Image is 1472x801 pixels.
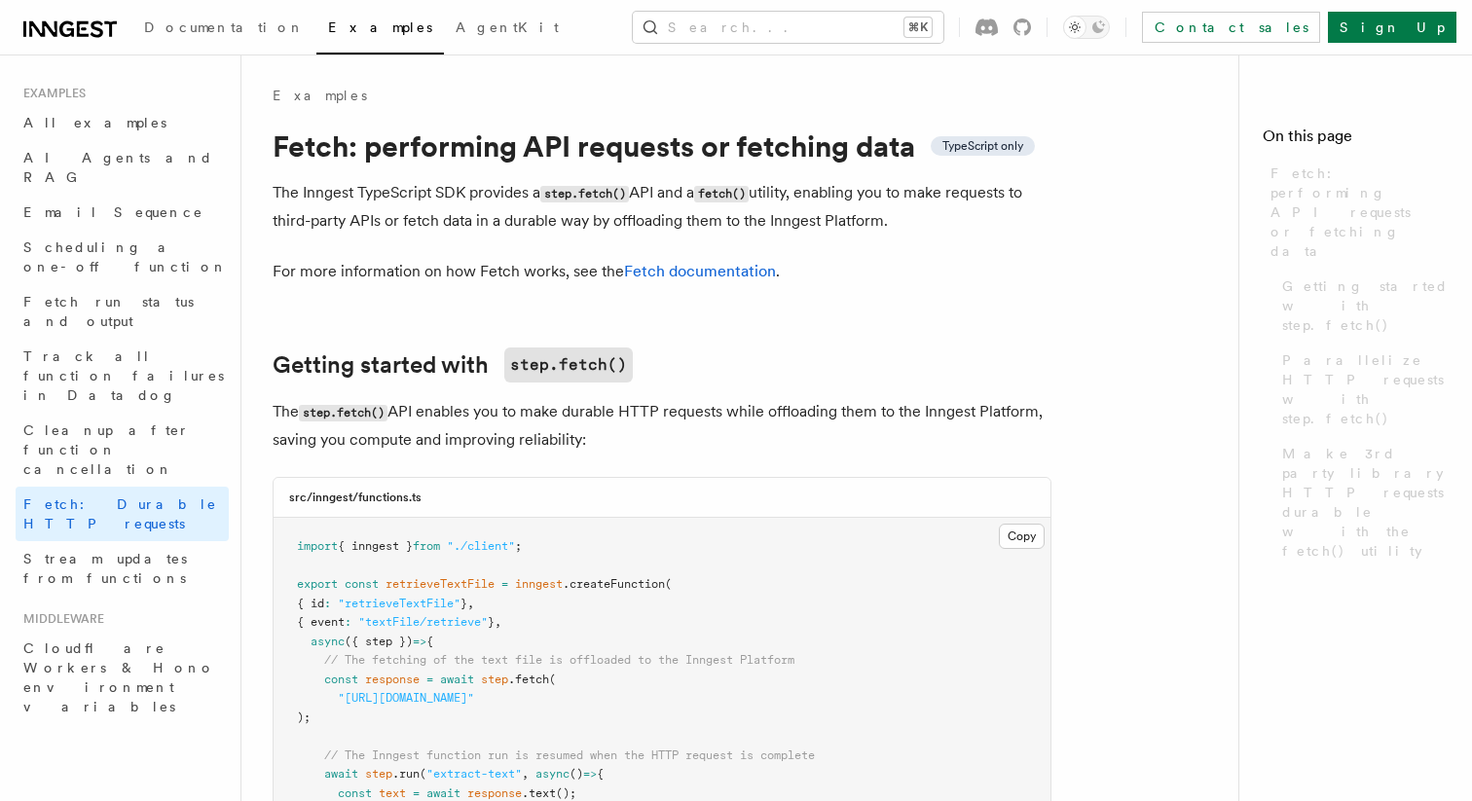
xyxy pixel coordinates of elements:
[413,635,426,648] span: =>
[338,691,474,705] span: "[URL][DOMAIN_NAME]"
[444,6,570,53] a: AgentKit
[1274,436,1449,568] a: Make 3rd party library HTTP requests durable with the fetch() utility
[23,640,215,714] span: Cloudflare Workers & Hono environment variables
[447,539,515,553] span: "./client"
[456,19,559,35] span: AgentKit
[1282,276,1449,335] span: Getting started with step.fetch()
[16,195,229,230] a: Email Sequence
[570,767,583,781] span: ()
[1282,350,1449,428] span: Parallelize HTTP requests with step.fetch()
[16,86,86,101] span: Examples
[16,541,229,596] a: Stream updates from functions
[522,767,529,781] span: ,
[23,551,187,586] span: Stream updates from functions
[16,140,229,195] a: AI Agents and RAG
[597,767,604,781] span: {
[338,597,460,610] span: "retrieveTextFile"
[1263,125,1449,156] h4: On this page
[515,577,563,591] span: inngest
[297,577,338,591] span: export
[324,767,358,781] span: await
[324,673,358,686] span: const
[132,6,316,53] a: Documentation
[481,673,508,686] span: step
[23,422,190,477] span: Cleanup after function cancellation
[413,786,420,800] span: =
[338,786,372,800] span: const
[508,673,549,686] span: .fetch
[23,496,217,531] span: Fetch: Durable HTTP requests
[467,597,474,610] span: ,
[694,186,749,202] code: fetch()
[1263,156,1449,269] a: Fetch: performing API requests or fetching data
[23,294,194,329] span: Fetch run status and output
[16,284,229,339] a: Fetch run status and output
[1270,164,1449,261] span: Fetch: performing API requests or fetching data
[522,786,556,800] span: .text
[549,673,556,686] span: (
[23,348,224,403] span: Track all function failures in Datadog
[345,635,413,648] span: ({ step })
[426,786,460,800] span: await
[16,413,229,487] a: Cleanup after function cancellation
[16,487,229,541] a: Fetch: Durable HTTP requests
[311,635,345,648] span: async
[386,577,495,591] span: retrieveTextFile
[583,767,597,781] span: =>
[365,767,392,781] span: step
[1282,444,1449,561] span: Make 3rd party library HTTP requests durable with the fetch() utility
[392,767,420,781] span: .run
[324,597,331,610] span: :
[467,786,522,800] span: response
[324,653,794,667] span: // The fetching of the text file is offloaded to the Inngest Platform
[324,748,815,762] span: // The Inngest function run is resumed when the HTTP request is complete
[23,150,213,185] span: AI Agents and RAG
[1063,16,1110,39] button: Toggle dark mode
[495,615,501,629] span: ,
[501,577,508,591] span: =
[665,577,672,591] span: (
[1274,269,1449,343] a: Getting started with step.fetch()
[904,18,932,37] kbd: ⌘K
[379,786,406,800] span: text
[365,673,420,686] span: response
[556,786,576,800] span: ();
[1274,343,1449,436] a: Parallelize HTTP requests with step.fetch()
[460,597,467,610] span: }
[426,635,433,648] span: {
[358,615,488,629] span: "textFile/retrieve"
[273,128,1051,164] h1: Fetch: performing API requests or fetching data
[633,12,943,43] button: Search...⌘K
[338,539,413,553] span: { inngest }
[624,262,776,280] a: Fetch documentation
[23,239,228,274] span: Scheduling a one-off function
[297,615,345,629] span: { event
[488,615,495,629] span: }
[1328,12,1456,43] a: Sign Up
[144,19,305,35] span: Documentation
[273,398,1051,454] p: The API enables you to make durable HTTP requests while offloading them to the Inngest Platform, ...
[297,597,324,610] span: { id
[420,767,426,781] span: (
[23,115,166,130] span: All examples
[273,347,633,382] a: Getting started withstep.fetch()
[16,230,229,284] a: Scheduling a one-off function
[16,339,229,413] a: Track all function failures in Datadog
[504,347,633,382] code: step.fetch()
[297,710,311,724] span: );
[413,539,440,553] span: from
[16,611,104,627] span: Middleware
[16,631,229,724] a: Cloudflare Workers & Hono environment variables
[316,6,444,55] a: Examples
[942,138,1023,154] span: TypeScript only
[999,524,1045,549] button: Copy
[328,19,432,35] span: Examples
[345,615,351,629] span: :
[535,767,570,781] span: async
[345,577,379,591] span: const
[297,539,338,553] span: import
[563,577,665,591] span: .createFunction
[440,673,474,686] span: await
[1142,12,1320,43] a: Contact sales
[23,204,203,220] span: Email Sequence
